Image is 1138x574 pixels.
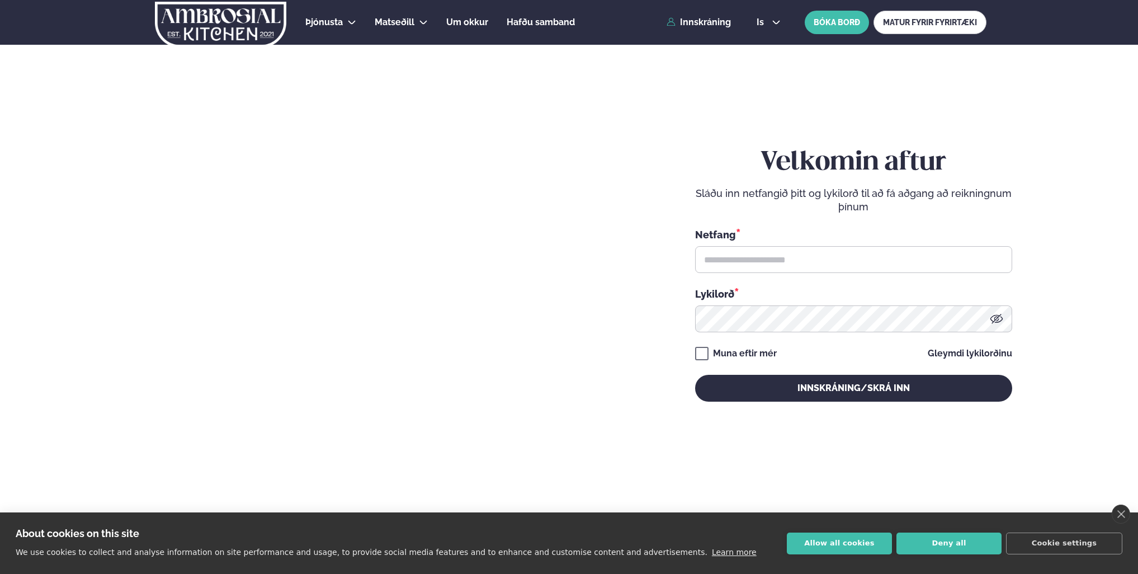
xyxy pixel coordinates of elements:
button: Deny all [896,533,1002,554]
a: Þjónusta [305,16,343,29]
button: Cookie settings [1006,533,1122,554]
a: Um okkur [446,16,488,29]
a: Learn more [712,548,757,557]
a: MATUR FYRIR FYRIRTÆKI [873,11,986,34]
h2: Velkomin á Ambrosial kitchen! [34,373,266,467]
a: Hafðu samband [507,16,575,29]
span: is [757,18,767,27]
p: We use cookies to collect and analyse information on site performance and usage, to provide socia... [16,548,707,557]
p: Ef eitthvað sameinar fólk, þá er [PERSON_NAME] matarferðalag. [34,480,266,507]
button: BÓKA BORÐ [805,11,869,34]
button: Allow all cookies [787,533,892,554]
h2: Velkomin aftur [695,147,1012,178]
button: Innskráning/Skrá inn [695,375,1012,402]
button: is [748,18,790,27]
span: Þjónusta [305,17,343,27]
a: close [1112,505,1130,524]
a: Innskráning [667,17,731,27]
span: Hafðu samband [507,17,575,27]
a: Gleymdi lykilorðinu [928,349,1012,358]
span: Matseðill [375,17,414,27]
div: Netfang [695,227,1012,242]
div: Lykilorð [695,286,1012,301]
a: Matseðill [375,16,414,29]
p: Sláðu inn netfangið þitt og lykilorð til að fá aðgang að reikningnum þínum [695,187,1012,214]
img: logo [154,2,287,48]
strong: About cookies on this site [16,528,139,539]
span: Um okkur [446,17,488,27]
